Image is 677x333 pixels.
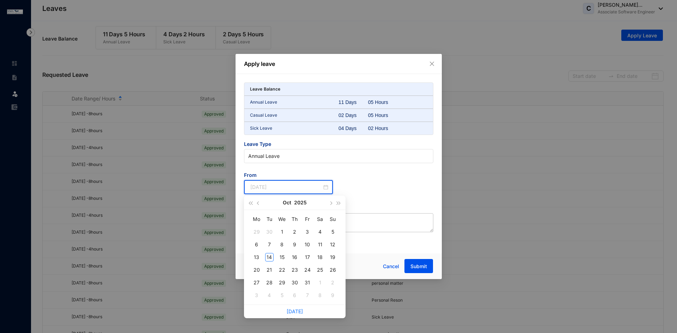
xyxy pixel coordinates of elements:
[252,266,261,274] div: 20
[329,266,337,274] div: 26
[378,259,404,273] button: Cancel
[301,226,314,238] td: 2025-10-03
[291,253,299,261] div: 16
[278,228,286,236] div: 1
[316,266,324,274] div: 25
[244,141,433,149] span: Leave Type
[291,240,299,249] div: 9
[383,263,399,270] span: Cancel
[314,213,327,226] th: Sa
[303,253,312,261] div: 17
[250,213,263,226] th: Mo
[303,291,312,300] div: 7
[316,278,324,287] div: 1
[368,125,398,132] div: 02 Hours
[276,264,288,276] td: 2025-10-22
[265,253,274,261] div: 14
[252,240,261,249] div: 6
[368,99,398,106] div: 05 Hours
[338,125,368,132] div: 04 Days
[250,86,281,93] p: Leave Balance
[287,308,303,314] a: [DATE]
[327,276,339,289] td: 2025-11-02
[291,278,299,287] div: 30
[327,226,339,238] td: 2025-10-05
[303,266,312,274] div: 24
[314,264,327,276] td: 2025-10-25
[244,60,433,68] p: Apply leave
[263,213,276,226] th: Tu
[301,289,314,302] td: 2025-11-07
[410,263,427,270] span: Submit
[250,251,263,264] td: 2025-10-13
[301,213,314,226] th: Fr
[263,238,276,251] td: 2025-10-07
[314,289,327,302] td: 2025-11-08
[248,151,429,161] span: Annual Leave
[252,228,261,236] div: 29
[301,251,314,264] td: 2025-10-17
[314,238,327,251] td: 2025-10-11
[316,240,324,249] div: 11
[428,60,436,68] button: Close
[263,276,276,289] td: 2025-10-28
[250,264,263,276] td: 2025-10-20
[288,289,301,302] td: 2025-11-06
[263,251,276,264] td: 2025-10-14
[316,291,324,300] div: 8
[252,253,261,261] div: 13
[288,226,301,238] td: 2025-10-02
[250,226,263,238] td: 2025-09-29
[278,278,286,287] div: 29
[316,228,324,236] div: 4
[303,228,312,236] div: 3
[288,276,301,289] td: 2025-10-30
[276,289,288,302] td: 2025-11-05
[316,253,324,261] div: 18
[276,251,288,264] td: 2025-10-15
[429,61,435,67] span: close
[291,291,299,300] div: 6
[301,264,314,276] td: 2025-10-24
[263,289,276,302] td: 2025-11-04
[276,226,288,238] td: 2025-10-01
[327,238,339,251] td: 2025-10-12
[301,276,314,289] td: 2025-10-31
[301,238,314,251] td: 2025-10-10
[327,251,339,264] td: 2025-10-19
[250,238,263,251] td: 2025-10-06
[288,264,301,276] td: 2025-10-23
[303,240,312,249] div: 10
[329,291,337,300] div: 9
[250,183,322,191] input: Start Date
[314,251,327,264] td: 2025-10-18
[288,213,301,226] th: Th
[250,99,339,106] p: Annual Leave
[291,266,299,274] div: 23
[276,213,288,226] th: We
[244,172,333,180] span: From
[276,276,288,289] td: 2025-10-29
[252,291,261,300] div: 3
[278,291,286,300] div: 5
[327,289,339,302] td: 2025-11-09
[294,196,307,210] button: 2025
[265,266,274,274] div: 21
[329,240,337,249] div: 12
[329,228,337,236] div: 5
[404,259,433,273] button: Submit
[265,291,274,300] div: 4
[265,228,274,236] div: 30
[329,278,337,287] div: 2
[314,226,327,238] td: 2025-10-04
[278,253,286,261] div: 15
[263,226,276,238] td: 2025-09-30
[327,213,339,226] th: Su
[288,251,301,264] td: 2025-10-16
[252,278,261,287] div: 27
[250,125,339,132] p: Sick Leave
[338,112,368,119] div: 02 Days
[314,276,327,289] td: 2025-11-01
[278,266,286,274] div: 22
[265,278,274,287] div: 28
